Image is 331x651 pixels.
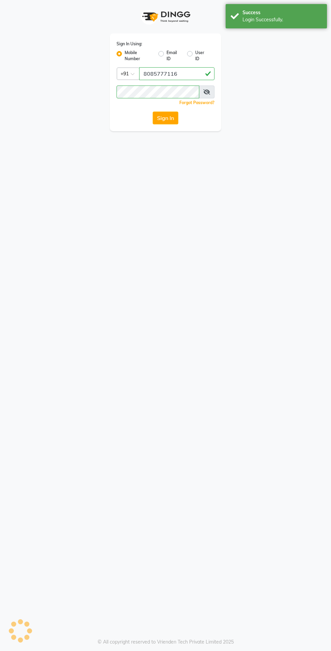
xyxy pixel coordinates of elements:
[139,67,214,80] input: Username
[243,16,322,23] div: Login Successfully.
[179,100,214,105] a: Forgot Password?
[125,50,153,62] label: Mobile Number
[117,86,199,98] input: Username
[167,50,182,62] label: Email ID
[243,9,322,16] div: Success
[195,50,209,62] label: User ID
[117,41,142,47] label: Sign In Using:
[153,112,178,124] button: Sign In
[138,7,193,27] img: logo1.svg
